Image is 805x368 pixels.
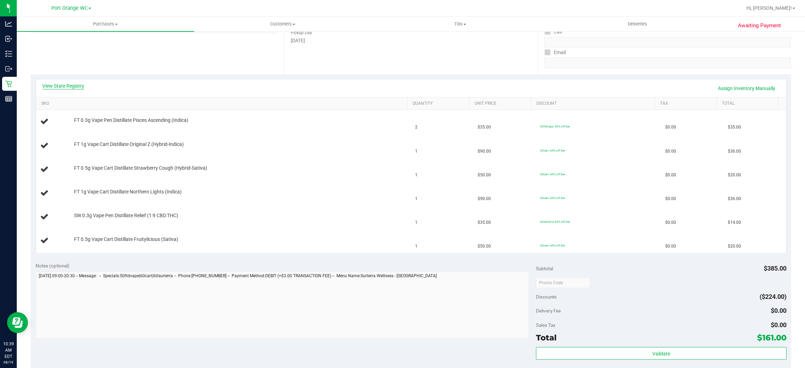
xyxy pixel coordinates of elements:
span: FT 0.5g Vape Cart Distillate Strawberry Cough (Hybrid-Sativa) [74,165,207,171]
span: Port Orange WC [51,5,88,11]
span: Purchases [17,21,194,27]
span: $20.00 [728,172,741,178]
span: $161.00 [757,333,786,343]
a: View State Registry [42,82,84,89]
div: [DATE] [291,37,531,44]
span: $14.00 [728,219,741,226]
a: Purchases [17,17,194,31]
span: FT 1g Vape Cart Distillate Northern Lights (Indica) [74,189,182,195]
button: Validate [536,347,786,360]
span: $385.00 [764,265,786,272]
inline-svg: Analytics [5,20,12,27]
span: 60cart: 60% off line [540,196,565,200]
span: Tills [372,21,549,27]
span: Discounts [536,290,557,303]
a: Customers [194,17,372,31]
a: SKU [41,101,404,106]
span: Customers [195,21,371,27]
inline-svg: Retail [5,80,12,87]
input: Promo Code [536,278,590,288]
span: $0.00 [665,243,676,250]
span: Sales Tax [536,322,556,328]
span: $0.00 [665,219,676,226]
label: Email [544,47,566,58]
inline-svg: Reports [5,95,12,102]
label: Pickup Day [291,30,312,36]
span: Total [536,333,557,343]
span: $35.00 [728,124,741,131]
span: $90.00 [478,196,491,202]
span: Deliveries [618,21,657,27]
span: SW 0.3g Vape Pen Distillate Relief (1:9 CBD:THC) [74,212,178,219]
label: Call [544,27,562,37]
span: 50ftdvape: 50% off line [540,125,570,128]
a: Tax [660,101,713,106]
span: $36.00 [728,148,741,155]
span: Subtotal [536,266,553,271]
span: $50.00 [478,172,491,178]
a: Unit Price [474,101,528,106]
span: FT 0.5g Vape Cart Distillate Fruitylicious (Sativa) [74,236,178,243]
span: 1 [415,196,418,202]
a: Quantity [413,101,466,106]
span: $36.00 [728,196,741,202]
a: Discount [536,101,652,106]
span: 2 [415,124,418,131]
span: $0.00 [665,172,676,178]
span: $35.00 [478,124,491,131]
span: $0.00 [665,148,676,155]
span: 60surterra: 60% off line [540,220,570,223]
a: Deliveries [549,17,726,31]
span: FT 0.3g Vape Pen Distillate Pisces Ascending (Indica) [74,117,188,124]
span: 1 [415,243,418,250]
span: $0.00 [771,321,786,329]
p: 08/19 [3,360,14,365]
span: 60cart: 60% off line [540,149,565,152]
span: $0.00 [665,196,676,202]
span: FT 1g Vape Cart Distillate Original Z (Hybrid-Indica) [74,141,184,148]
span: $35.00 [478,219,491,226]
span: 1 [415,219,418,226]
p: 10:39 AM EDT [3,341,14,360]
inline-svg: Inventory [5,50,12,57]
span: Hi, [PERSON_NAME]! [746,5,792,11]
span: Validate [652,351,670,356]
span: $90.00 [478,148,491,155]
span: $0.00 [665,124,676,131]
span: $20.00 [728,243,741,250]
inline-svg: Outbound [5,65,12,72]
span: 1 [415,172,418,178]
span: Delivery Fee [536,308,561,314]
span: Notes (optional) [36,263,70,268]
span: $50.00 [478,243,491,250]
input: Format: (999) 999-9999 [544,37,791,47]
span: ($224.00) [760,293,786,300]
a: Total [722,101,775,106]
span: 60cart: 60% off line [540,244,565,247]
iframe: Resource center [7,312,28,333]
span: 60cart: 60% off line [540,172,565,176]
inline-svg: Inbound [5,35,12,42]
span: 1 [415,148,418,155]
a: Assign Inventory Manually [713,82,780,94]
span: $0.00 [771,307,786,314]
a: Tills [371,17,549,31]
span: Awaiting Payment [738,22,781,30]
